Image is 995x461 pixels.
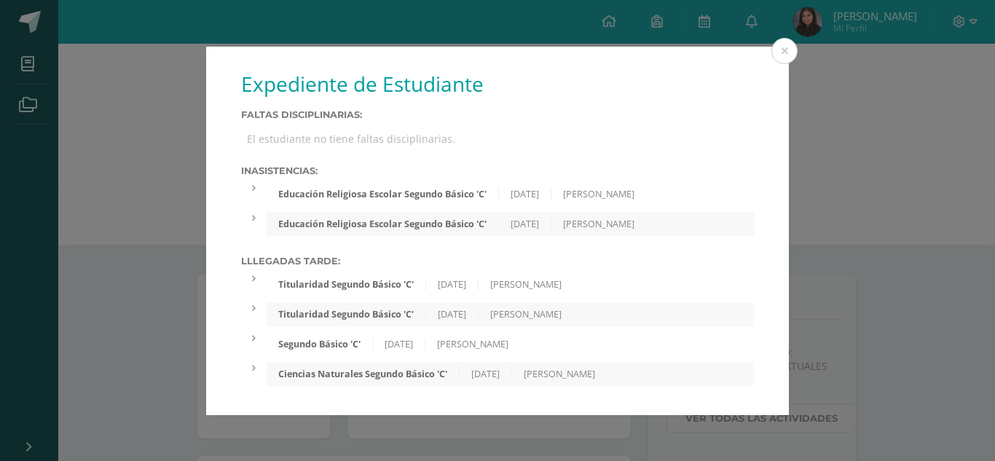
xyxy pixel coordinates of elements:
[479,308,573,320] div: [PERSON_NAME]
[241,70,754,98] h1: Expediente de Estudiante
[771,38,798,64] button: Close (Esc)
[460,368,512,380] div: [DATE]
[426,278,479,291] div: [DATE]
[479,278,573,291] div: [PERSON_NAME]
[267,308,426,320] div: Titularidad Segundo Básico 'C'
[512,368,607,380] div: [PERSON_NAME]
[241,126,754,151] div: El estudiante no tiene faltas disciplinarias.
[551,218,646,230] div: [PERSON_NAME]
[267,368,460,380] div: Ciencias Naturales Segundo Básico 'C'
[241,109,754,120] label: Faltas Disciplinarias:
[499,218,551,230] div: [DATE]
[267,188,499,200] div: Educación Religiosa Escolar Segundo Básico 'C'
[499,188,551,200] div: [DATE]
[267,218,499,230] div: Educación Religiosa Escolar Segundo Básico 'C'
[426,308,479,320] div: [DATE]
[267,278,426,291] div: Titularidad Segundo Básico 'C'
[551,188,646,200] div: [PERSON_NAME]
[373,338,425,350] div: [DATE]
[241,165,754,176] label: Inasistencias:
[241,256,754,267] label: Lllegadas tarde:
[267,338,373,350] div: Segundo Básico 'C'
[425,338,520,350] div: [PERSON_NAME]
